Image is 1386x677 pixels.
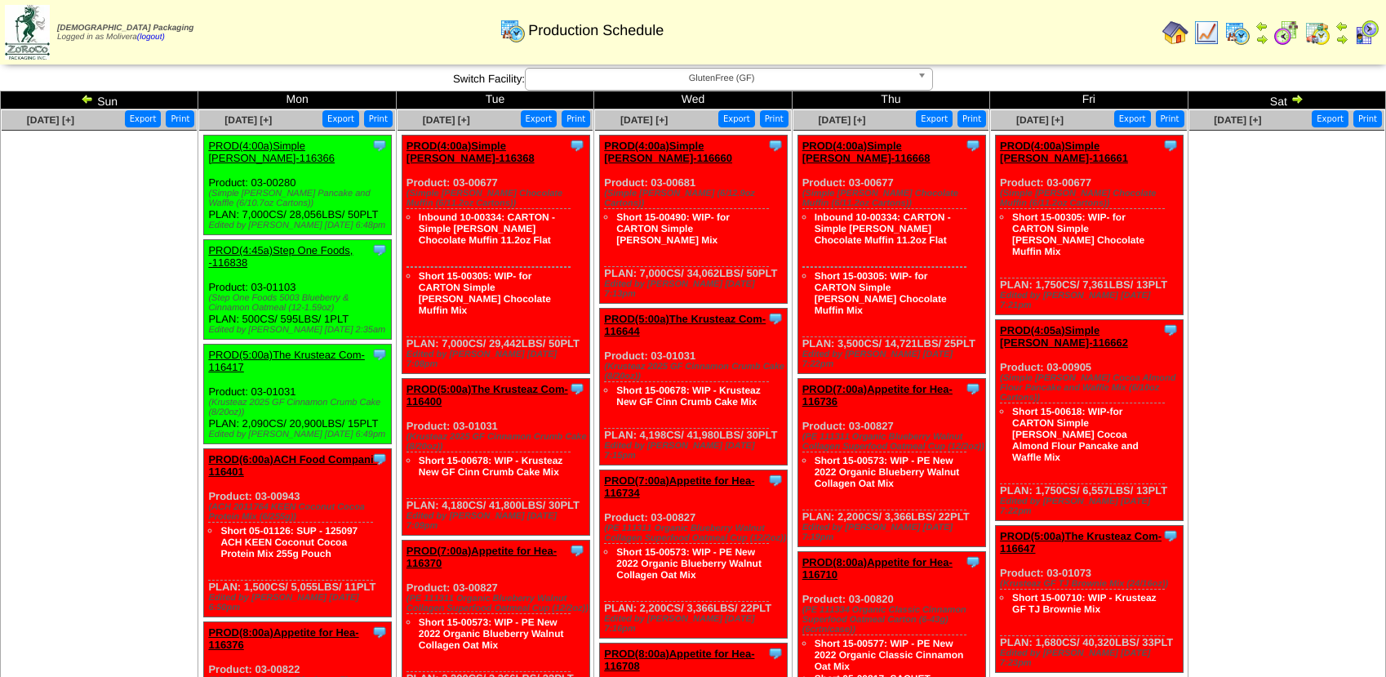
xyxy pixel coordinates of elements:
a: [DATE] [+] [620,114,668,126]
img: arrowleft.gif [1255,20,1268,33]
img: calendarprod.gif [500,17,526,43]
img: home.gif [1162,20,1188,46]
td: Mon [198,91,396,109]
div: Edited by [PERSON_NAME] [DATE] 7:23pm [1000,648,1183,668]
div: (Simple [PERSON_NAME] Cocoa Almond Flour Pancake and Waffle Mix (6/10oz Cartons)) [1000,373,1183,403]
button: Export [1114,110,1151,127]
img: Tooltip [371,451,388,467]
a: PROD(4:00a)Simple [PERSON_NAME]-116668 [802,140,931,164]
button: Export [916,110,953,127]
div: (Krusteaz 2025 GF Cinnamon Crumb Cake (8/20oz)) [208,398,391,417]
a: Short 15-00618: WIP-for CARTON Simple [PERSON_NAME] Cocoa Almond Flour Pancake and Waffle Mix [1012,406,1139,463]
button: Print [957,110,986,127]
a: PROD(5:00a)The Krusteaz Com-116647 [1000,530,1162,555]
a: [DATE] [+] [1016,114,1064,126]
div: (Simple [PERSON_NAME] Chocolate Muffin (6/11.2oz Cartons)) [802,189,985,208]
img: Tooltip [767,645,784,661]
div: (Krusteaz GF TJ Brownie Mix (24/16oz)) [1000,579,1183,589]
a: [DATE] [+] [224,114,272,126]
div: Product: 03-00827 PLAN: 2,200CS / 3,366LBS / 22PLT [797,379,985,547]
td: Tue [396,91,593,109]
a: PROD(8:00a)Appetite for Hea-116376 [208,626,358,651]
button: Print [1353,110,1382,127]
div: Product: 03-01073 PLAN: 1,680CS / 40,320LBS / 33PLT [996,526,1184,673]
img: Tooltip [965,554,981,570]
div: (Simple [PERSON_NAME] Pancake and Waffle (6/10.7oz Cartons)) [208,189,391,208]
img: arrowright.gif [1255,33,1268,46]
div: Product: 03-00280 PLAN: 7,000CS / 28,056LBS / 50PLT [204,136,392,235]
a: PROD(5:00a)The Krusteaz Com-116400 [406,383,568,408]
a: PROD(4:00a)Simple [PERSON_NAME]-116368 [406,140,535,164]
a: Short 15-00573: WIP - PE New 2022 Organic Blueberry Walnut Collagen Oat Mix [815,455,960,489]
div: (Simple [PERSON_NAME] Chocolate Muffin (6/11.2oz Cartons)) [1000,189,1183,208]
a: PROD(5:00a)The Krusteaz Com-116417 [208,349,364,373]
div: Edited by [PERSON_NAME] [DATE] 7:09pm [406,511,589,531]
a: PROD(8:00a)Appetite for Hea-116708 [604,648,754,672]
span: Logged in as Molivera [57,24,193,42]
a: Short 15-00710: WIP - Krusteaz GF TJ Brownie Mix [1012,592,1157,615]
img: Tooltip [371,346,388,363]
img: zoroco-logo-small.webp [5,5,50,60]
a: Inbound 10-00334: CARTON - Simple [PERSON_NAME] Chocolate Muffin 11.2oz Flat [815,212,951,246]
a: Short 15-00490: WIP- for CARTON Simple [PERSON_NAME] Mix [616,212,730,246]
a: Short 15-00573: WIP - PE New 2022 Organic Blueberry Walnut Collagen Oat Mix [419,617,564,651]
div: Product: 03-00681 PLAN: 7,000CS / 34,062LBS / 50PLT [600,136,788,304]
a: Short 15-00305: WIP- for CARTON Simple [PERSON_NAME] Chocolate Muffin Mix [1012,212,1144,257]
button: Export [322,110,359,127]
div: Edited by [PERSON_NAME] [DATE] 6:50pm [208,593,391,612]
button: Print [562,110,590,127]
div: (Krusteaz 2025 GF Cinnamon Crumb Cake (8/20oz)) [406,432,589,452]
td: Wed [594,91,792,109]
img: calendarcustomer.gif [1353,20,1379,46]
img: Tooltip [371,624,388,640]
img: Tooltip [965,381,981,397]
div: (PE 111334 Organic Classic Cinnamon Superfood Oatmeal Carton (6-43g)(6crtn/case)) [802,605,985,635]
div: Product: 03-01103 PLAN: 500CS / 595LBS / 1PLT [204,240,392,340]
img: Tooltip [1162,322,1179,338]
div: Edited by [PERSON_NAME] [DATE] 7:19pm [802,523,985,542]
div: Edited by [PERSON_NAME] [DATE] 7:13pm [604,279,787,299]
div: Product: 03-01031 PLAN: 4,198CS / 41,980LBS / 30PLT [600,309,788,465]
div: (Step One Foods 5003 Blueberry & Cinnamon Oatmeal (12-1.59oz) [208,293,391,313]
a: PROD(4:00a)Simple [PERSON_NAME]-116661 [1000,140,1128,164]
img: line_graph.gif [1193,20,1219,46]
img: Tooltip [965,137,981,154]
a: PROD(8:00a)Appetite for Hea-116710 [802,556,953,581]
img: Tooltip [569,381,585,397]
a: Short 15-00577: WIP - PE New 2022 Organic Classic Cinnamon Oat Mix [815,638,964,672]
img: Tooltip [569,542,585,559]
a: Short 05-01126: SUP - 125097 ACH KEEN Coconut Cocoa Protein Mix 255g Pouch [220,525,358,559]
a: PROD(5:00a)The Krusteaz Com-116644 [604,313,766,337]
span: [DATE] [+] [27,114,74,126]
button: Export [718,110,755,127]
div: (PE 111311 Organic Blueberry Walnut Collagen Superfood Oatmeal Cup (12/2oz)) [604,523,787,543]
span: [DATE] [+] [423,114,470,126]
div: Edited by [PERSON_NAME] [DATE] 7:22pm [802,350,985,369]
a: PROD(4:00a)Simple [PERSON_NAME]-116366 [208,140,335,164]
div: Edited by [PERSON_NAME] [DATE] 2:35am [208,325,391,335]
button: Export [125,110,162,127]
a: [DATE] [+] [1214,114,1261,126]
img: Tooltip [767,137,784,154]
span: [DATE] [+] [818,114,865,126]
a: PROD(4:00a)Simple [PERSON_NAME]-116660 [604,140,732,164]
img: arrowright.gif [1290,92,1304,105]
div: (Simple [PERSON_NAME] (6/12.9oz Cartons)) [604,189,787,208]
button: Print [1156,110,1184,127]
img: Tooltip [767,472,784,488]
img: Tooltip [1162,528,1179,544]
a: (logout) [137,33,165,42]
div: Product: 03-00677 PLAN: 7,000CS / 29,442LBS / 50PLT [402,136,589,374]
img: arrowright.gif [1335,33,1348,46]
div: Edited by [PERSON_NAME] [DATE] 7:22pm [1000,497,1183,516]
div: Product: 03-00677 PLAN: 3,500CS / 14,721LBS / 25PLT [797,136,985,374]
button: Print [166,110,194,127]
a: PROD(7:00a)Appetite for Hea-116370 [406,545,557,569]
div: Product: 03-00905 PLAN: 1,750CS / 6,557LBS / 13PLT [996,320,1184,521]
a: Short 15-00573: WIP - PE New 2022 Organic Blueberry Walnut Collagen Oat Mix [616,546,762,581]
img: Tooltip [569,137,585,154]
img: calendarprod.gif [1224,20,1251,46]
div: (PE 111311 Organic Blueberry Walnut Collagen Superfood Oatmeal Cup (12/2oz)) [802,432,985,452]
